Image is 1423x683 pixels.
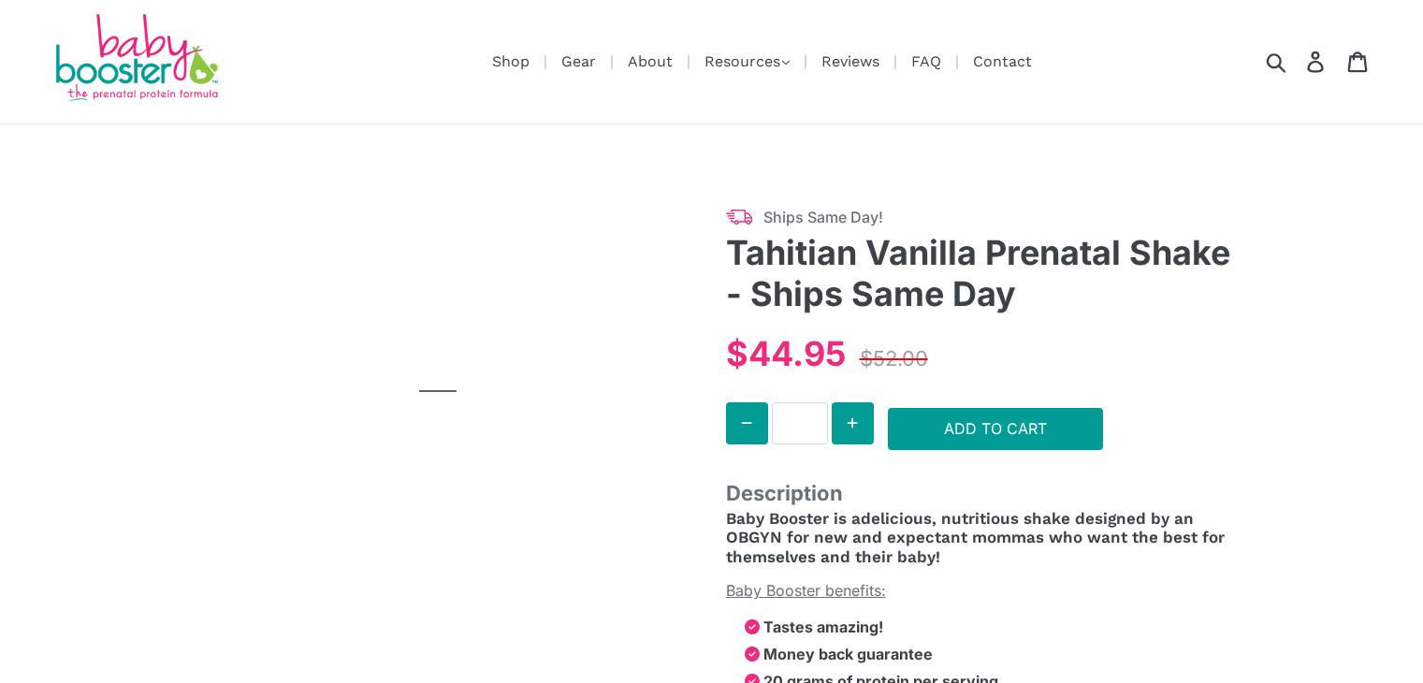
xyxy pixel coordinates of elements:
[902,50,951,73] a: FAQ
[832,402,874,444] button: Increase quantity for Tahitian Vanilla Prenatal Shake - Ships Same Day
[763,206,1245,228] span: Ships Same Day!
[552,50,605,73] a: Gear
[763,645,933,663] strong: Money back guarantee
[726,402,768,444] button: Decrease quantity for Tahitian Vanilla Prenatal Shake - Ships Same Day
[855,339,933,379] div: $52.00
[944,419,1047,438] span: Add to Cart
[726,478,1245,509] span: Description
[618,50,682,73] a: About
[763,618,883,636] strong: Tastes amazing!
[1272,41,1324,82] input: Search
[726,509,1245,566] h4: delicious, nutritious shake designed by an OBGYN for new and expectant mommas who want the best f...
[964,50,1041,73] a: Contact
[726,509,861,528] span: Baby Booster is a
[772,402,828,444] input: Quantity for Tahitian Vanilla Prenatal Shake - Ships Same Day
[726,581,886,600] span: Baby Booster benefits:
[695,48,799,76] button: Resources
[483,50,539,73] a: Shop
[812,50,889,73] a: Reviews
[51,14,220,105] img: Baby Booster Prenatal Protein Supplements
[726,233,1245,313] h3: Tahitian Vanilla Prenatal Shake - Ships Same Day
[726,328,846,379] div: $44.95
[888,408,1103,450] button: Add to Cart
